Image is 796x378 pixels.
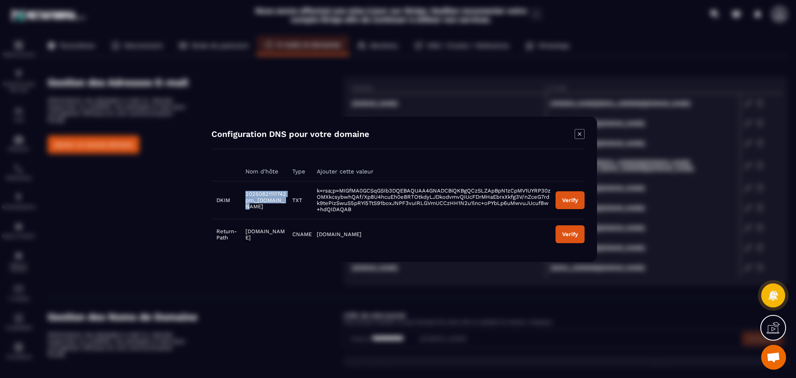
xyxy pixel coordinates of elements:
[287,219,312,249] td: CNAME
[556,225,585,243] button: Verify
[312,162,551,181] th: Ajouter cette valeur
[317,188,551,212] span: k=rsa;p=MIGfMA0GCSqGSIb3DQEBAQUAA4GNADCBiQKBgQCzSLZApBpN1zCpMV1UYRP30zOMXkcsybwhQAf/Xp8U4hcuEh0e8...
[287,162,312,181] th: Type
[245,228,285,240] span: [DOMAIN_NAME]
[562,197,578,203] div: Verify
[211,181,240,219] td: DKIM
[211,219,240,249] td: Return-Path
[562,231,578,237] div: Verify
[287,181,312,219] td: TXT
[211,129,369,141] h4: Configuration DNS pour votre domaine
[245,190,286,209] span: 20250821111742pm._[DOMAIN_NAME]
[761,345,786,370] a: Ouvrir le chat
[317,231,362,237] span: [DOMAIN_NAME]
[240,162,287,181] th: Nom d'hôte
[556,191,585,209] button: Verify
